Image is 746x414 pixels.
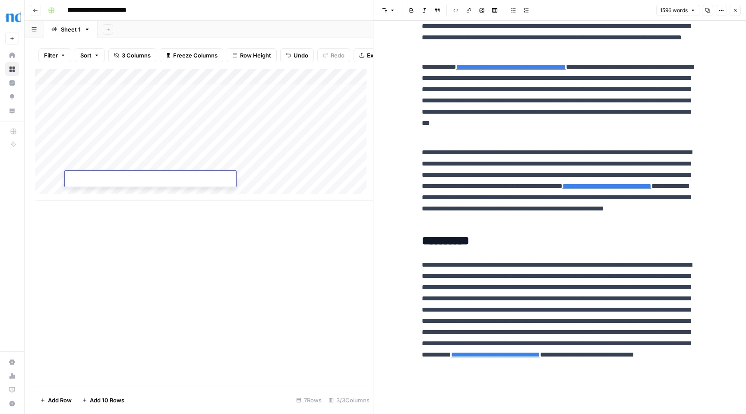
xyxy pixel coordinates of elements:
[5,355,19,369] a: Settings
[35,393,77,407] button: Add Row
[354,48,403,62] button: Export CSV
[5,7,19,29] button: Workspace: Opendoor
[61,25,81,34] div: Sheet 1
[80,51,92,60] span: Sort
[44,21,98,38] a: Sheet 1
[5,397,19,411] button: Help + Support
[77,393,130,407] button: Add 10 Rows
[293,393,325,407] div: 7 Rows
[160,48,223,62] button: Freeze Columns
[75,48,105,62] button: Sort
[331,51,345,60] span: Redo
[317,48,350,62] button: Redo
[5,10,21,25] img: Opendoor Logo
[5,104,19,118] a: Your Data
[660,6,688,14] span: 1596 words
[90,396,124,404] span: Add 10 Rows
[173,51,218,60] span: Freeze Columns
[48,396,72,404] span: Add Row
[5,62,19,76] a: Browse
[44,51,58,60] span: Filter
[367,51,398,60] span: Export CSV
[5,383,19,397] a: Learning Hub
[108,48,156,62] button: 3 Columns
[5,90,19,104] a: Opportunities
[240,51,271,60] span: Row Height
[5,369,19,383] a: Usage
[227,48,277,62] button: Row Height
[5,76,19,90] a: Insights
[656,5,699,16] button: 1596 words
[5,48,19,62] a: Home
[122,51,151,60] span: 3 Columns
[294,51,308,60] span: Undo
[325,393,373,407] div: 3/3 Columns
[38,48,71,62] button: Filter
[280,48,314,62] button: Undo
